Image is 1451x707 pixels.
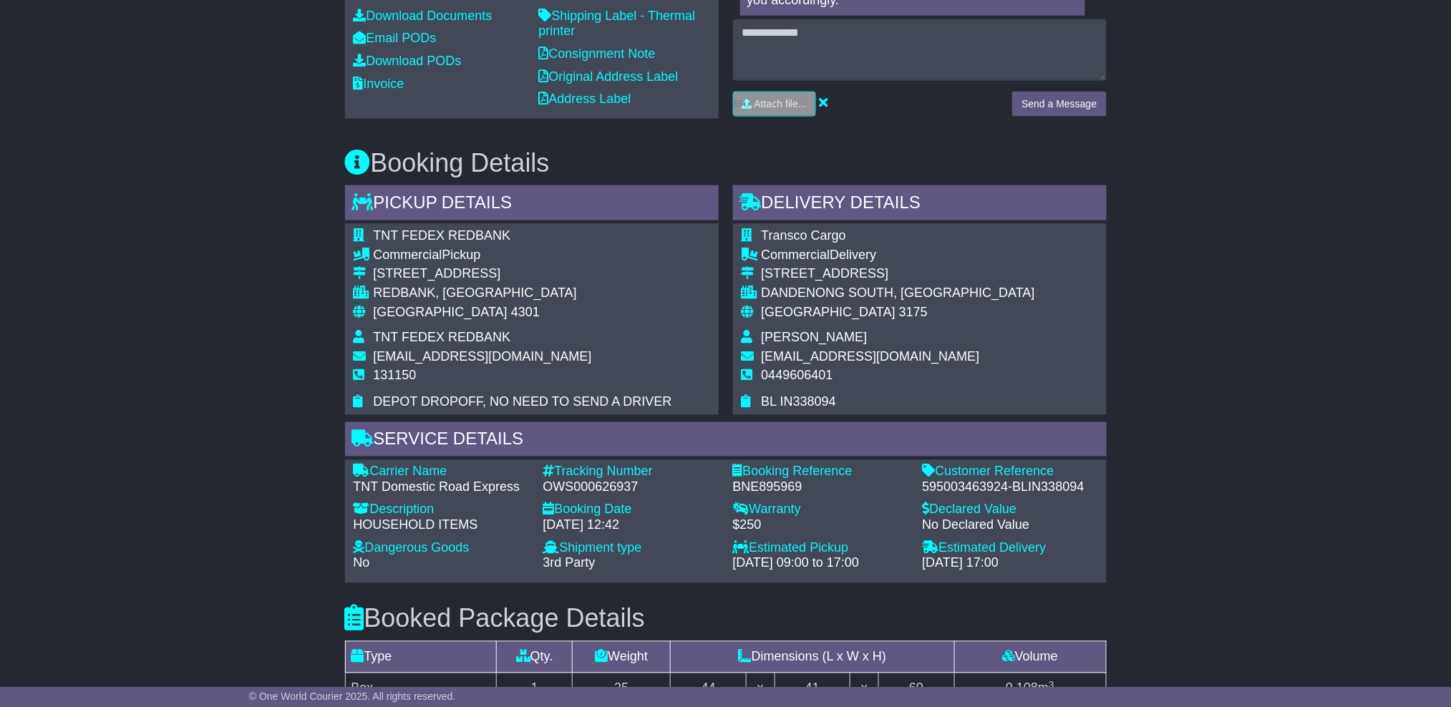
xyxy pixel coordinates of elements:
td: Volume [954,642,1106,673]
td: Box [345,673,497,705]
div: DANDENONG SOUTH, [GEOGRAPHIC_DATA] [762,286,1035,301]
span: DEPOT DROPOFF, NO NEED TO SEND A DRIVER [374,395,672,409]
button: Send a Message [1012,92,1106,117]
span: [GEOGRAPHIC_DATA] [762,305,896,319]
div: BNE895969 [733,480,908,496]
a: Address Label [539,92,631,106]
span: 0449606401 [762,369,833,383]
span: [GEOGRAPHIC_DATA] [374,305,508,319]
sup: 3 [1049,680,1054,691]
td: 1 [497,673,573,705]
div: Booking Reference [733,464,908,480]
div: Tracking Number [543,464,719,480]
div: $250 [733,518,908,534]
a: Email PODs [354,31,437,45]
td: 41 [775,673,850,705]
h3: Booking Details [345,149,1107,177]
div: Estimated Delivery [923,541,1098,557]
div: Shipment type [543,541,719,557]
a: Download Documents [354,9,492,23]
div: Pickup Details [345,185,719,224]
a: Shipping Label - Thermal printer [539,9,696,39]
span: 131150 [374,369,417,383]
td: x [850,673,878,705]
td: m [954,673,1106,705]
a: Original Address Label [539,69,679,84]
div: [STREET_ADDRESS] [762,266,1035,282]
div: Delivery [762,248,1035,263]
span: 0.108 [1006,681,1038,696]
div: Estimated Pickup [733,541,908,557]
td: Dimensions (L x W x H) [671,642,954,673]
div: Pickup [374,248,672,263]
span: No [354,556,370,570]
div: REDBANK, [GEOGRAPHIC_DATA] [374,286,672,301]
td: Qty. [497,642,573,673]
div: Customer Reference [923,464,1098,480]
div: OWS000626937 [543,480,719,496]
div: HOUSEHOLD ITEMS [354,518,529,534]
span: Commercial [762,248,830,262]
div: [STREET_ADDRESS] [374,266,672,282]
span: [EMAIL_ADDRESS][DOMAIN_NAME] [762,350,980,364]
div: 595003463924-BLIN338094 [923,480,1098,496]
td: x [747,673,775,705]
span: [PERSON_NAME] [762,331,868,345]
td: Weight [573,642,671,673]
h3: Booked Package Details [345,605,1107,633]
div: Booking Date [543,502,719,518]
td: 44 [671,673,747,705]
span: © One World Courier 2025. All rights reserved. [249,691,456,702]
span: 3175 [899,305,928,319]
div: Service Details [345,422,1107,461]
div: No Declared Value [923,518,1098,534]
div: Declared Value [923,502,1098,518]
div: Dangerous Goods [354,541,529,557]
div: Warranty [733,502,908,518]
div: Description [354,502,529,518]
div: [DATE] 09:00 to 17:00 [733,556,908,572]
a: Consignment Note [539,47,656,61]
span: Transco Cargo [762,228,846,243]
span: BL IN338094 [762,395,836,409]
div: [DATE] 17:00 [923,556,1098,572]
td: 25 [573,673,671,705]
span: TNT FEDEX REDBANK [374,228,511,243]
span: 3rd Party [543,556,596,570]
div: Carrier Name [354,464,529,480]
td: Type [345,642,497,673]
span: 4301 [511,305,540,319]
div: Delivery Details [733,185,1107,224]
a: Download PODs [354,54,462,68]
span: TNT FEDEX REDBANK [374,331,511,345]
div: [DATE] 12:42 [543,518,719,534]
div: TNT Domestic Road Express [354,480,529,496]
a: Invoice [354,77,404,91]
span: [EMAIL_ADDRESS][DOMAIN_NAME] [374,350,592,364]
td: 60 [878,673,954,705]
span: Commercial [374,248,442,262]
